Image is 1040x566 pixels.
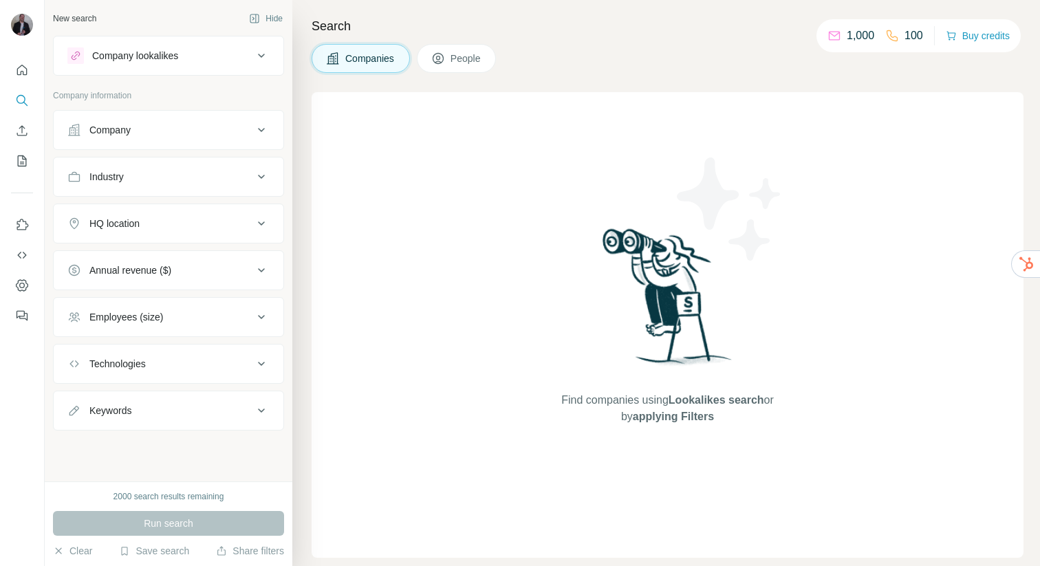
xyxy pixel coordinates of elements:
img: Avatar [11,14,33,36]
button: Use Surfe on LinkedIn [11,213,33,237]
div: Technologies [89,357,146,371]
div: Company [89,123,131,137]
div: New search [53,12,96,25]
span: People [451,52,482,65]
button: HQ location [54,207,283,240]
div: Keywords [89,404,131,417]
button: Employees (size) [54,301,283,334]
div: Company lookalikes [92,49,178,63]
h4: Search [312,17,1023,36]
button: Clear [53,544,92,558]
p: 1,000 [847,28,874,44]
button: Dashboard [11,273,33,298]
button: Hide [239,8,292,29]
button: My lists [11,149,33,173]
button: Enrich CSV [11,118,33,143]
button: Quick start [11,58,33,83]
div: Employees (size) [89,310,163,324]
button: Annual revenue ($) [54,254,283,287]
span: Find companies using or by [557,392,777,425]
button: Company lookalikes [54,39,283,72]
button: Company [54,113,283,146]
div: Annual revenue ($) [89,263,171,277]
button: Buy credits [946,26,1010,45]
button: Use Surfe API [11,243,33,268]
img: Surfe Illustration - Woman searching with binoculars [596,225,739,378]
div: 2000 search results remaining [113,490,224,503]
span: applying Filters [633,411,714,422]
div: HQ location [89,217,140,230]
button: Keywords [54,394,283,427]
button: Feedback [11,303,33,328]
button: Search [11,88,33,113]
button: Share filters [216,544,284,558]
img: Surfe Illustration - Stars [668,147,792,271]
button: Industry [54,160,283,193]
div: Industry [89,170,124,184]
span: Companies [345,52,396,65]
button: Save search [119,544,189,558]
p: Company information [53,89,284,102]
p: 100 [904,28,923,44]
span: Lookalikes search [669,394,764,406]
button: Technologies [54,347,283,380]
